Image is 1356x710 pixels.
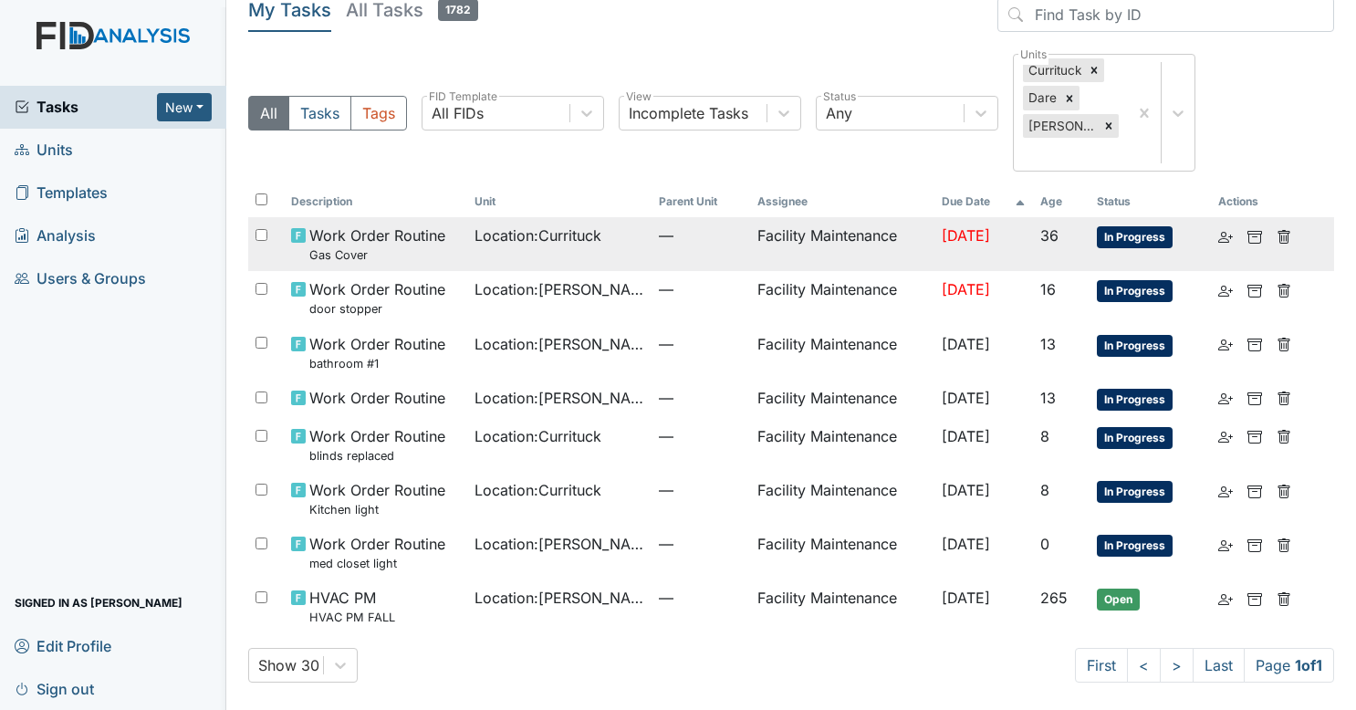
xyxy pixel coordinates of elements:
[1097,389,1173,411] span: In Progress
[350,96,407,131] button: Tags
[1247,587,1262,609] a: Archive
[1075,648,1334,683] nav: task-pagination
[1097,427,1173,449] span: In Progress
[1247,224,1262,246] a: Archive
[659,425,743,447] span: —
[629,102,748,124] div: Incomplete Tasks
[750,579,934,633] td: Facility Maintenance
[942,481,990,499] span: [DATE]
[652,186,750,217] th: Toggle SortBy
[1277,479,1291,501] a: Delete
[1247,533,1262,555] a: Archive
[750,186,934,217] th: Assignee
[309,425,445,465] span: Work Order Routine blinds replaced
[750,271,934,325] td: Facility Maintenance
[1247,479,1262,501] a: Archive
[1090,186,1211,217] th: Toggle SortBy
[15,589,183,617] span: Signed in as [PERSON_NAME]
[942,427,990,445] span: [DATE]
[1097,226,1173,248] span: In Progress
[1023,58,1084,82] div: Currituck
[1040,427,1049,445] span: 8
[309,609,395,626] small: HVAC PM FALL
[475,587,644,609] span: Location : [PERSON_NAME]. [GEOGRAPHIC_DATA]
[750,326,934,380] td: Facility Maintenance
[1277,533,1291,555] a: Delete
[309,278,445,318] span: Work Order Routine door stopper
[309,300,445,318] small: door stopper
[309,333,445,372] span: Work Order Routine bathroom #1
[432,102,484,124] div: All FIDs
[1097,535,1173,557] span: In Progress
[942,535,990,553] span: [DATE]
[659,278,743,300] span: —
[309,355,445,372] small: bathroom #1
[256,193,267,205] input: Toggle All Rows Selected
[659,479,743,501] span: —
[1040,280,1056,298] span: 16
[309,501,445,518] small: Kitchen light
[1277,333,1291,355] a: Delete
[15,136,73,164] span: Units
[309,587,395,626] span: HVAC PM HVAC PM FALL
[942,226,990,245] span: [DATE]
[309,533,445,572] span: Work Order Routine med closet light
[659,533,743,555] span: —
[475,224,601,246] span: Location : Currituck
[1277,224,1291,246] a: Delete
[750,472,934,526] td: Facility Maintenance
[1277,278,1291,300] a: Delete
[1277,587,1291,609] a: Delete
[750,526,934,579] td: Facility Maintenance
[475,479,601,501] span: Location : Currituck
[1160,648,1194,683] a: >
[942,280,990,298] span: [DATE]
[284,186,468,217] th: Toggle SortBy
[15,265,146,293] span: Users & Groups
[475,387,644,409] span: Location : [PERSON_NAME]. [GEOGRAPHIC_DATA]
[248,96,407,131] div: Type filter
[659,224,743,246] span: —
[1040,226,1059,245] span: 36
[1097,589,1140,611] span: Open
[1033,186,1090,217] th: Toggle SortBy
[1244,648,1334,683] span: Page
[309,555,445,572] small: med closet light
[309,246,445,264] small: Gas Cover
[475,278,644,300] span: Location : [PERSON_NAME]. [GEOGRAPHIC_DATA]
[475,533,644,555] span: Location : [PERSON_NAME]. [GEOGRAPHIC_DATA]
[258,654,319,676] div: Show 30
[1040,335,1056,353] span: 13
[659,587,743,609] span: —
[1023,86,1059,110] div: Dare
[826,102,852,124] div: Any
[1097,280,1173,302] span: In Progress
[1075,648,1128,683] a: First
[1040,589,1068,607] span: 265
[1277,425,1291,447] a: Delete
[15,222,96,250] span: Analysis
[1040,481,1049,499] span: 8
[1247,333,1262,355] a: Archive
[659,333,743,355] span: —
[942,589,990,607] span: [DATE]
[309,479,445,518] span: Work Order Routine Kitchen light
[15,674,94,703] span: Sign out
[1023,114,1099,138] div: [PERSON_NAME]. [GEOGRAPHIC_DATA]
[1193,648,1245,683] a: Last
[15,632,111,660] span: Edit Profile
[659,387,743,409] span: —
[750,418,934,472] td: Facility Maintenance
[309,447,445,465] small: blinds replaced
[1247,425,1262,447] a: Archive
[15,96,157,118] a: Tasks
[475,333,644,355] span: Location : [PERSON_NAME]. [GEOGRAPHIC_DATA]
[157,93,212,121] button: New
[15,179,108,207] span: Templates
[750,217,934,271] td: Facility Maintenance
[942,335,990,353] span: [DATE]
[1295,656,1322,674] strong: 1 of 1
[1277,387,1291,409] a: Delete
[1247,387,1262,409] a: Archive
